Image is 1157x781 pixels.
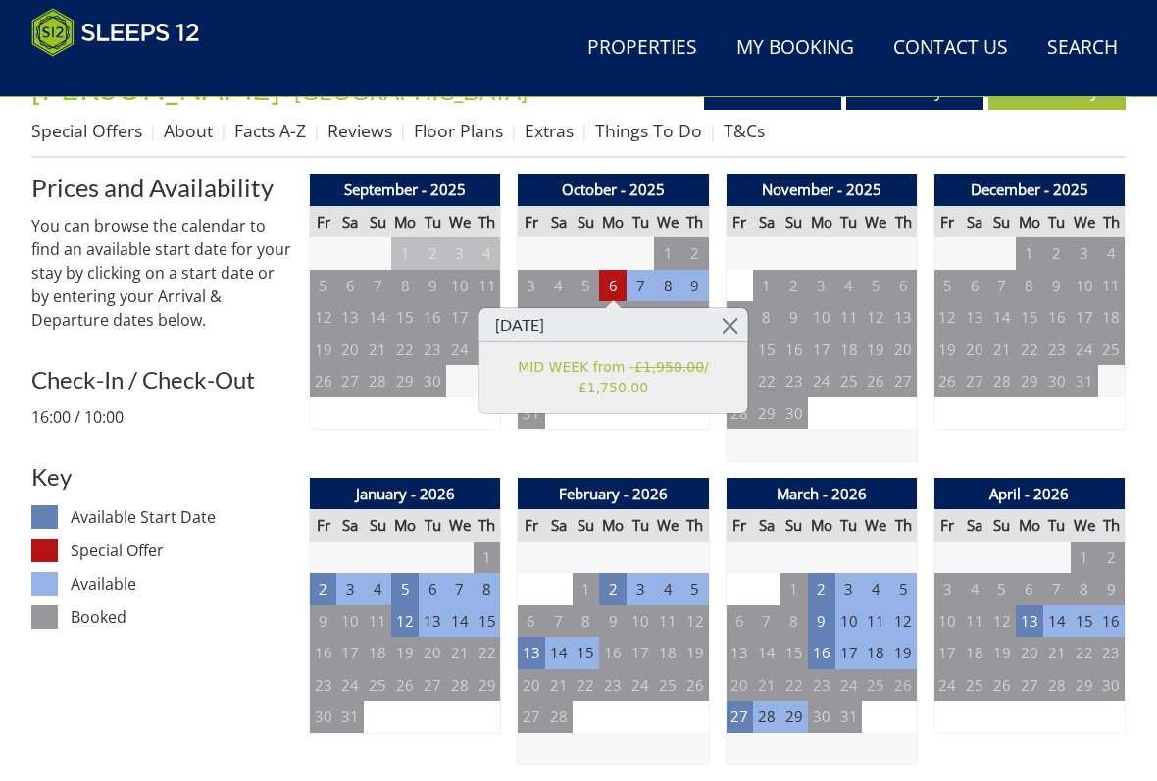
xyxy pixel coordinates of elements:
th: Mo [1016,206,1043,238]
td: 16 [808,637,835,669]
td: 26 [933,365,961,397]
td: 13 [518,637,545,669]
td: 12 [681,605,709,638]
td: 26 [681,669,709,702]
td: 24 [446,334,474,366]
td: 23 [808,669,835,702]
td: 1 [1016,237,1043,270]
td: 13 [726,637,753,669]
th: Mo [599,509,627,542]
th: Su [780,509,808,542]
th: Mo [391,206,419,238]
td: 2 [1043,237,1071,270]
td: 8 [573,605,600,638]
strike: £1,950.00 [634,359,704,375]
td: 26 [391,669,419,702]
td: 27 [889,365,917,397]
th: Th [474,206,501,238]
td: 8 [1071,573,1098,605]
th: Th [474,509,501,542]
th: Tu [627,206,654,238]
td: 7 [726,301,753,334]
td: 9 [808,605,835,638]
td: 21 [1043,637,1071,669]
th: We [1071,206,1098,238]
td: 13 [961,301,988,334]
a: Prices and Availability [31,174,293,201]
td: 8 [474,573,501,605]
td: 20 [961,334,988,366]
td: 25 [835,365,863,397]
td: 19 [391,637,419,669]
td: 21 [988,334,1016,366]
td: 9 [310,605,337,638]
td: 15 [391,301,419,334]
th: We [862,509,889,542]
td: 29 [753,397,780,430]
td: 9 [419,270,446,302]
td: 18 [1098,301,1126,334]
td: 7 [753,605,780,638]
td: 24 [627,669,654,702]
td: 11 [835,301,863,334]
th: April - 2026 [933,478,1125,510]
td: 10 [835,605,863,638]
td: 12 [889,605,917,638]
td: 12 [391,605,419,638]
td: 24 [1071,334,1098,366]
td: 2 [681,237,709,270]
td: 9 [681,270,709,302]
td: 1 [391,237,419,270]
td: 18 [654,637,681,669]
td: 1 [1071,542,1098,574]
td: 5 [391,573,419,605]
td: 21 [446,637,474,669]
td: 19 [310,334,337,366]
th: Mo [1016,509,1043,542]
th: December - 2025 [933,174,1125,206]
dd: Available [71,572,293,596]
td: 17 [1071,301,1098,334]
h3: Check-In / Check-Out [31,367,293,392]
td: 11 [961,605,988,638]
td: 17 [627,637,654,669]
a: Things To Do [595,119,702,142]
td: 5 [573,270,600,302]
span: - [286,77,528,105]
a: Contact Us [885,26,1016,71]
td: 17 [808,334,835,366]
td: 23 [310,669,337,702]
th: Th [681,509,709,542]
td: 3 [446,237,474,270]
td: 1 [780,573,808,605]
th: Su [364,509,391,542]
th: Mo [808,206,835,238]
th: Fr [726,206,753,238]
th: Fr [310,206,337,238]
th: Fr [933,509,961,542]
td: 8 [391,270,419,302]
td: 17 [446,301,474,334]
td: 2 [780,270,808,302]
td: 19 [933,334,961,366]
td: 12 [933,301,961,334]
td: 8 [753,301,780,334]
td: 25 [654,669,681,702]
td: 5 [681,573,709,605]
td: 11 [654,605,681,638]
td: 16 [681,301,709,334]
th: Fr [518,206,545,238]
td: 11 [1098,270,1126,302]
td: 28 [446,669,474,702]
td: 16 [310,637,337,669]
td: 3 [627,573,654,605]
td: 16 [780,334,808,366]
th: Th [1098,509,1126,542]
td: 10 [446,270,474,302]
th: Su [988,509,1016,542]
td: 30 [419,365,446,397]
td: 24 [835,669,863,702]
td: 1 [753,270,780,302]
td: 6 [336,270,364,302]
